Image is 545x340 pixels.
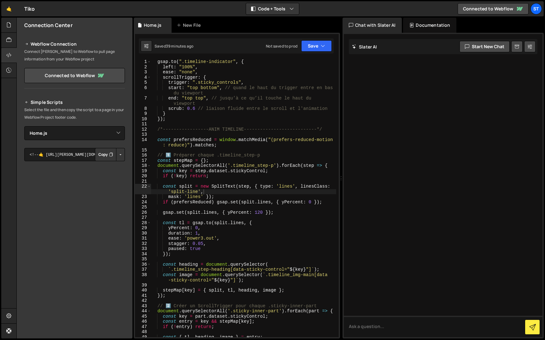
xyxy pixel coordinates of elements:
div: 28 [135,220,151,226]
a: St [530,3,542,14]
div: 1 [135,59,151,65]
div: 26 [135,210,151,215]
div: 39 minutes ago [166,43,193,49]
div: 13 [135,132,151,137]
textarea: <!--🤙 [URL][PERSON_NAME][DOMAIN_NAME]> <script>document.addEventListener("DOMContentLoaded", func... [24,148,125,161]
div: Not saved to prod [266,43,297,49]
button: Save [301,40,332,52]
div: Home.js [144,22,161,28]
div: 30 [135,231,151,236]
div: 18 [135,163,151,168]
button: Copy [95,148,116,161]
div: 17 [135,158,151,163]
h2: Connection Center [24,22,73,29]
div: 21 [135,179,151,184]
div: New File [177,22,203,28]
p: Connect [PERSON_NAME] to Webflow to pull page information from your Webflow project [24,48,125,63]
a: 🤙 [1,1,17,16]
div: 34 [135,252,151,257]
div: 14 [135,137,151,148]
div: 3 [135,70,151,75]
div: 7 [135,96,151,106]
div: 37 [135,267,151,272]
div: 4 [135,75,151,80]
div: 45 [135,314,151,319]
div: 40 [135,288,151,293]
div: 47 [135,324,151,330]
div: 19 [135,168,151,174]
div: 49 [135,335,151,340]
a: Connected to Webflow [24,68,125,83]
h2: Simple Scripts [24,99,125,106]
button: Start new chat [460,41,510,52]
div: 38 [135,272,151,283]
div: 5 [135,80,151,85]
div: Button group with nested dropdown [95,148,125,161]
button: Code + Tools [246,3,299,14]
div: 9 [135,111,151,116]
div: 22 [135,184,151,194]
iframe: YouTube video player [24,232,126,289]
div: Documentation [403,18,456,33]
div: 31 [135,236,151,241]
div: Tiko [24,5,35,13]
div: 8 [135,106,151,111]
div: Saved [155,43,193,49]
h2: Webflow Connection [24,40,125,48]
div: 15 [135,148,151,153]
h2: Slater AI [352,44,377,50]
div: 44 [135,309,151,314]
div: 42 [135,298,151,303]
div: 41 [135,293,151,298]
div: 20 [135,173,151,179]
a: Connected to Webflow [458,3,529,14]
div: 27 [135,215,151,220]
div: 33 [135,246,151,252]
div: 2 [135,65,151,70]
iframe: YouTube video player [24,172,126,228]
div: 12 [135,127,151,132]
div: 23 [135,194,151,200]
div: 35 [135,257,151,262]
div: 32 [135,241,151,246]
div: 43 [135,303,151,309]
div: 24 [135,200,151,205]
div: 10 [135,116,151,122]
div: 6 [135,85,151,96]
p: Select the file and then copy the script to a page in your Webflow Project footer code. [24,106,125,121]
div: 11 [135,122,151,127]
div: 16 [135,153,151,158]
div: Chat with Slater AI [343,18,402,33]
div: 39 [135,283,151,288]
div: 46 [135,319,151,324]
div: 36 [135,262,151,267]
div: 29 [135,225,151,231]
div: 48 [135,329,151,335]
div: 25 [135,205,151,210]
